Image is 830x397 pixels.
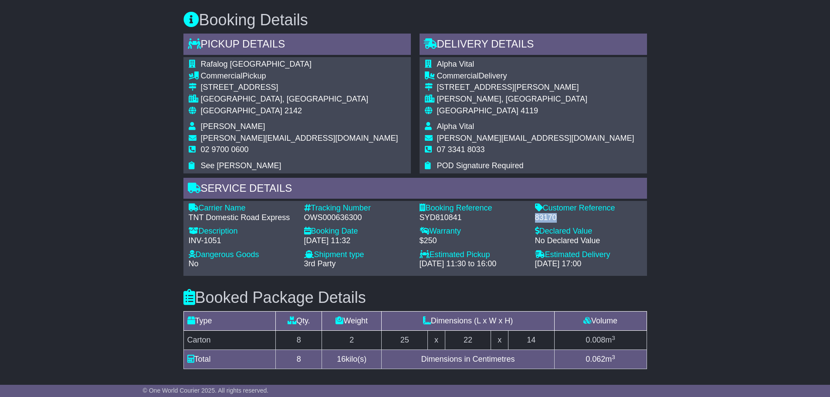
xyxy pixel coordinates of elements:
div: Customer Reference [535,204,642,213]
div: [DATE] 11:32 [304,236,411,246]
div: INV-1051 [189,236,295,246]
span: © One World Courier 2025. All rights reserved. [143,387,269,394]
div: Delivery [437,71,634,81]
span: 07 3341 8033 [437,145,485,154]
div: Pickup [201,71,398,81]
div: Warranty [420,227,526,236]
td: Qty. [276,312,322,331]
div: Estimated Delivery [535,250,642,260]
div: SYD810841 [420,213,526,223]
div: OWS000636300 [304,213,411,223]
span: 16 [337,355,346,363]
div: [DATE] 11:30 to 16:00 [420,259,526,269]
h3: Booking Details [183,11,647,29]
td: kilo(s) [322,350,382,369]
div: Booking Reference [420,204,526,213]
sup: 3 [612,354,615,360]
div: [STREET_ADDRESS][PERSON_NAME] [437,83,634,92]
span: Alpha Vital [437,122,474,131]
div: [GEOGRAPHIC_DATA], [GEOGRAPHIC_DATA] [201,95,398,104]
div: Delivery Details [420,34,647,57]
td: 14 [508,331,554,350]
td: Dimensions in Centimetres [382,350,554,369]
div: $250 [420,236,526,246]
td: m [554,350,647,369]
span: Rafalog [GEOGRAPHIC_DATA] [201,60,312,68]
span: [PERSON_NAME] [201,122,265,131]
span: Alpha Vital [437,60,474,68]
span: 02 9700 0600 [201,145,249,154]
span: 0.062 [586,355,605,363]
div: [PERSON_NAME], [GEOGRAPHIC_DATA] [437,95,634,104]
span: 2142 [285,106,302,115]
span: No [189,259,199,268]
td: x [428,331,445,350]
div: Service Details [183,178,647,201]
div: Description [189,227,295,236]
td: 2 [322,331,382,350]
td: Weight [322,312,382,331]
div: Tracking Number [304,204,411,213]
div: Declared Value [535,227,642,236]
div: Pickup Details [183,34,411,57]
h3: Booked Package Details [183,289,647,306]
div: [DATE] 17:00 [535,259,642,269]
div: Carrier Name [189,204,295,213]
span: [PERSON_NAME][EMAIL_ADDRESS][DOMAIN_NAME] [437,134,634,143]
div: No Declared Value [535,236,642,246]
div: Dangerous Goods [189,250,295,260]
span: 4119 [521,106,538,115]
td: Dimensions (L x W x H) [382,312,554,331]
span: [GEOGRAPHIC_DATA] [437,106,518,115]
span: Commercial [437,71,479,80]
span: [PERSON_NAME][EMAIL_ADDRESS][DOMAIN_NAME] [201,134,398,143]
div: TNT Domestic Road Express [189,213,295,223]
td: Carton [183,331,276,350]
span: 3rd Party [304,259,336,268]
td: 25 [382,331,428,350]
span: [GEOGRAPHIC_DATA] [201,106,282,115]
div: Estimated Pickup [420,250,526,260]
span: 0.008 [586,336,605,344]
td: x [491,331,508,350]
sup: 3 [612,335,615,341]
div: Booking Date [304,227,411,236]
div: Shipment type [304,250,411,260]
td: m [554,331,647,350]
td: Volume [554,312,647,331]
div: 83170 [535,213,642,223]
span: POD Signature Required [437,161,524,170]
span: See [PERSON_NAME] [201,161,281,170]
td: Type [183,312,276,331]
td: 8 [276,331,322,350]
div: [STREET_ADDRESS] [201,83,398,92]
td: 8 [276,350,322,369]
td: 22 [445,331,491,350]
td: Total [183,350,276,369]
span: Commercial [201,71,243,80]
